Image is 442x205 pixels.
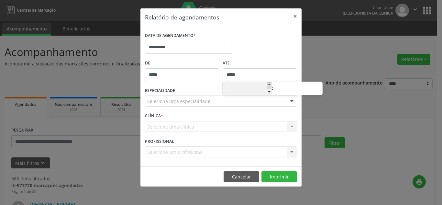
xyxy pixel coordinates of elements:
label: DATA DE AGENDAMENTO [145,31,196,41]
button: Imprimir [261,171,297,182]
label: De [145,58,219,68]
label: ATÉ [223,58,297,68]
label: CLÍNICA [145,111,163,121]
label: PROFISSIONAL [145,136,174,146]
button: Cancelar [224,171,259,182]
input: Hour [223,83,271,96]
label: ESPECIALIDADE [145,86,175,96]
h5: Relatório de agendamentos [145,13,219,21]
input: Minute [273,83,322,96]
span: : [271,82,273,95]
button: Close [289,8,302,24]
span: Seleciona uma especialidade [147,98,210,105]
